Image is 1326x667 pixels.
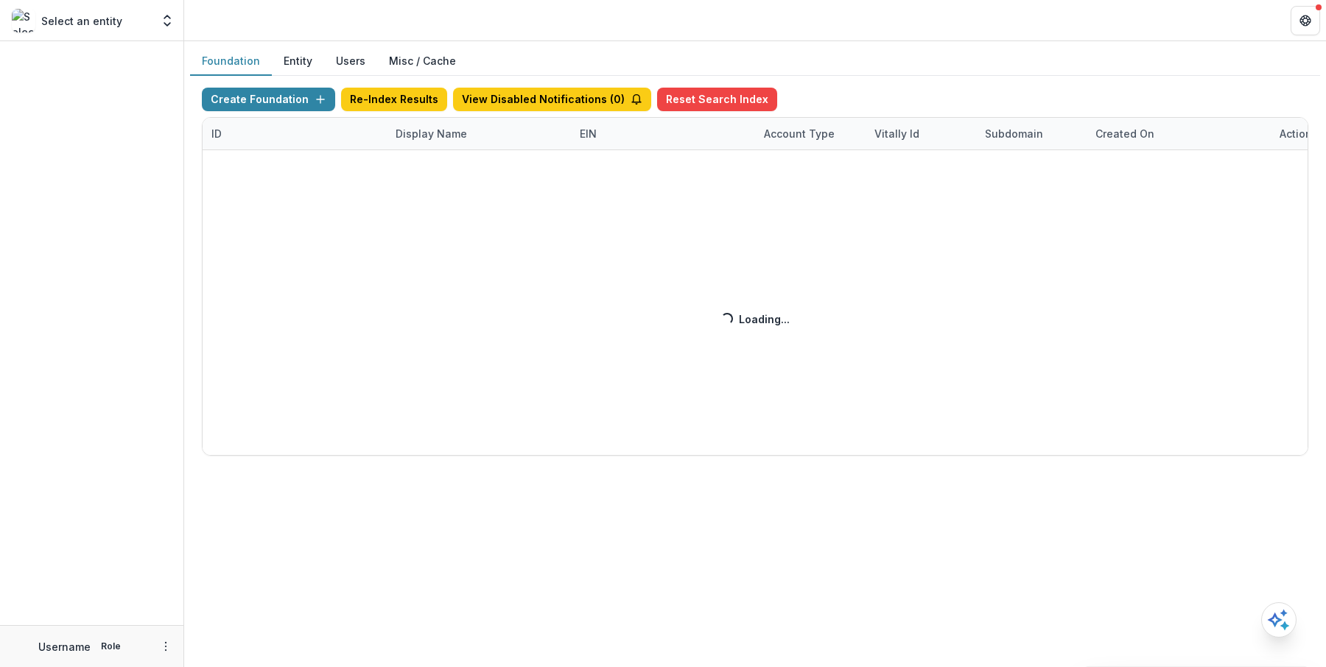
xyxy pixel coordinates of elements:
p: Select an entity [41,13,122,29]
button: Misc / Cache [377,47,468,76]
p: Username [38,639,91,654]
button: Open AI Assistant [1261,602,1297,638]
img: Select an entity [12,9,35,32]
button: Get Help [1291,6,1320,35]
button: Foundation [190,47,272,76]
button: Users [324,47,377,76]
button: More [157,638,175,655]
button: Open entity switcher [157,6,178,35]
button: Entity [272,47,324,76]
p: Role [97,640,125,653]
